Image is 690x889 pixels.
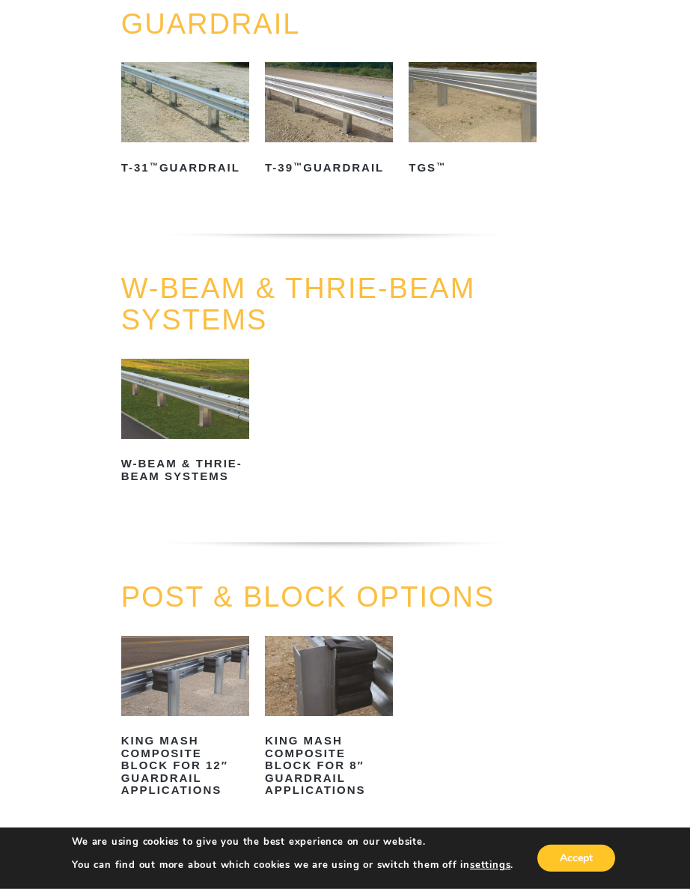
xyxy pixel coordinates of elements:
[121,273,476,336] a: W-BEAM & THRIE-BEAM SYSTEMS
[72,858,513,872] p: You can find out more about which cookies we are using or switch them off in .
[121,156,249,180] h2: T-31 Guardrail
[72,835,513,849] p: We are using cookies to give you the best experience on our website.
[121,8,301,40] a: GUARDRAIL
[537,845,615,872] button: Accept
[409,156,537,180] h2: TGS
[121,729,249,803] h2: King MASH Composite Block for 12″ Guardrail Applications
[265,636,393,802] a: King MASH Composite Block for 8″ Guardrail Applications
[470,858,510,872] button: settings
[121,452,249,488] h2: W-Beam & Thrie-Beam Systems
[265,62,393,179] a: T-39™Guardrail
[293,161,303,170] sup: ™
[121,581,495,613] a: POST & BLOCK OPTIONS
[265,156,393,180] h2: T-39 Guardrail
[121,359,249,488] a: W-Beam & Thrie-Beam Systems
[409,62,537,179] a: TGS™
[121,62,249,179] a: T-31™Guardrail
[436,161,446,170] sup: ™
[150,161,159,170] sup: ™
[265,729,393,803] h2: King MASH Composite Block for 8″ Guardrail Applications
[121,636,249,802] a: King MASH Composite Block for 12″ Guardrail Applications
